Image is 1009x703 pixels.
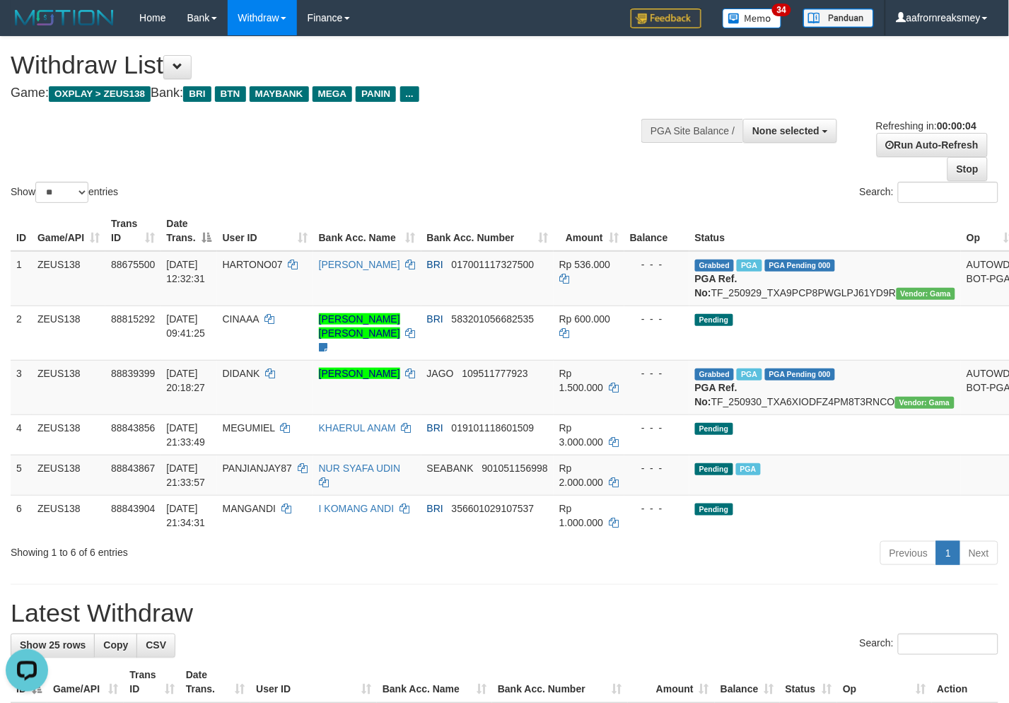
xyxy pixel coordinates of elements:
[960,541,998,565] a: Next
[313,211,421,251] th: Bank Acc. Name: activate to sort column ascending
[559,368,603,393] span: Rp 1.500.000
[111,422,155,434] span: 88843856
[895,397,955,409] span: Vendor URL: https://trx31.1velocity.biz
[166,368,205,393] span: [DATE] 20:18:27
[695,273,737,298] b: PGA Ref. No:
[47,663,124,703] th: Game/API: activate to sort column ascending
[427,259,443,270] span: BRI
[897,288,956,300] span: Vendor URL: https://trx31.1velocity.biz
[11,51,658,79] h1: Withdraw List
[356,86,396,102] span: PANIN
[250,663,377,703] th: User ID: activate to sort column ascending
[111,313,155,325] span: 88815292
[695,504,733,516] span: Pending
[452,313,535,325] span: Copy 583201056682535 to clipboard
[111,503,155,514] span: 88843904
[715,663,780,703] th: Balance: activate to sort column ascending
[319,463,401,474] a: NUR SYAFA UDIN
[689,211,962,251] th: Status
[223,422,275,434] span: MEGUMIEL
[166,463,205,488] span: [DATE] 21:33:57
[313,86,353,102] span: MEGA
[11,306,32,360] td: 2
[377,663,492,703] th: Bank Acc. Name: activate to sort column ascending
[400,86,419,102] span: ...
[452,503,535,514] span: Copy 356601029107537 to clipboard
[936,541,960,565] a: 1
[166,313,205,339] span: [DATE] 09:41:25
[937,120,976,132] strong: 00:00:04
[146,640,166,651] span: CSV
[6,6,48,48] button: Open LiveChat chat widget
[554,211,624,251] th: Amount: activate to sort column ascending
[736,463,761,475] span: Marked by aaftrukkakada
[215,86,246,102] span: BTN
[20,640,86,651] span: Show 25 rows
[111,463,155,474] span: 88843867
[111,259,155,270] span: 88675500
[223,503,276,514] span: MANGANDI
[49,86,151,102] span: OXPLAY > ZEUS138
[695,382,737,407] b: PGA Ref. No:
[947,157,988,181] a: Stop
[641,119,743,143] div: PGA Site Balance /
[11,599,998,627] h1: Latest Withdraw
[11,211,32,251] th: ID
[11,455,32,495] td: 5
[427,422,443,434] span: BRI
[223,259,283,270] span: HARTONO07
[630,421,684,435] div: - - -
[11,7,118,28] img: MOTION_logo.png
[492,663,628,703] th: Bank Acc. Number: activate to sort column ascending
[183,86,211,102] span: BRI
[765,260,836,272] span: PGA Pending
[32,360,105,414] td: ZEUS138
[452,422,535,434] span: Copy 019101118601509 to clipboard
[223,463,292,474] span: PANJIANJAY87
[898,634,998,655] input: Search:
[11,360,32,414] td: 3
[630,312,684,326] div: - - -
[630,461,684,475] div: - - -
[35,182,88,203] select: Showentries
[32,306,105,360] td: ZEUS138
[32,414,105,455] td: ZEUS138
[630,257,684,272] div: - - -
[780,663,838,703] th: Status: activate to sort column ascending
[723,8,782,28] img: Button%20Memo.svg
[11,182,118,203] label: Show entries
[765,368,836,380] span: PGA Pending
[877,133,988,157] a: Run Auto-Refresh
[860,182,998,203] label: Search:
[166,503,205,528] span: [DATE] 21:34:31
[898,182,998,203] input: Search:
[166,259,205,284] span: [DATE] 12:32:31
[427,368,454,379] span: JAGO
[630,501,684,516] div: - - -
[427,463,474,474] span: SEABANK
[11,86,658,100] h4: Game: Bank:
[421,211,554,251] th: Bank Acc. Number: activate to sort column ascending
[772,4,791,16] span: 34
[559,259,610,270] span: Rp 536.000
[752,125,820,136] span: None selected
[32,455,105,495] td: ZEUS138
[180,663,250,703] th: Date Trans.: activate to sort column ascending
[11,495,32,535] td: 6
[136,634,175,658] a: CSV
[103,640,128,651] span: Copy
[161,211,216,251] th: Date Trans.: activate to sort column descending
[223,368,260,379] span: DIDANK
[319,313,400,339] a: [PERSON_NAME] [PERSON_NAME]
[462,368,527,379] span: Copy 109511777923 to clipboard
[628,663,715,703] th: Amount: activate to sort column ascending
[94,634,137,658] a: Copy
[803,8,874,28] img: panduan.png
[737,260,762,272] span: Marked by aaftrukkakada
[837,663,931,703] th: Op: activate to sort column ascending
[695,423,733,435] span: Pending
[631,8,701,28] img: Feedback.jpg
[32,495,105,535] td: ZEUS138
[11,251,32,306] td: 1
[860,634,998,655] label: Search:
